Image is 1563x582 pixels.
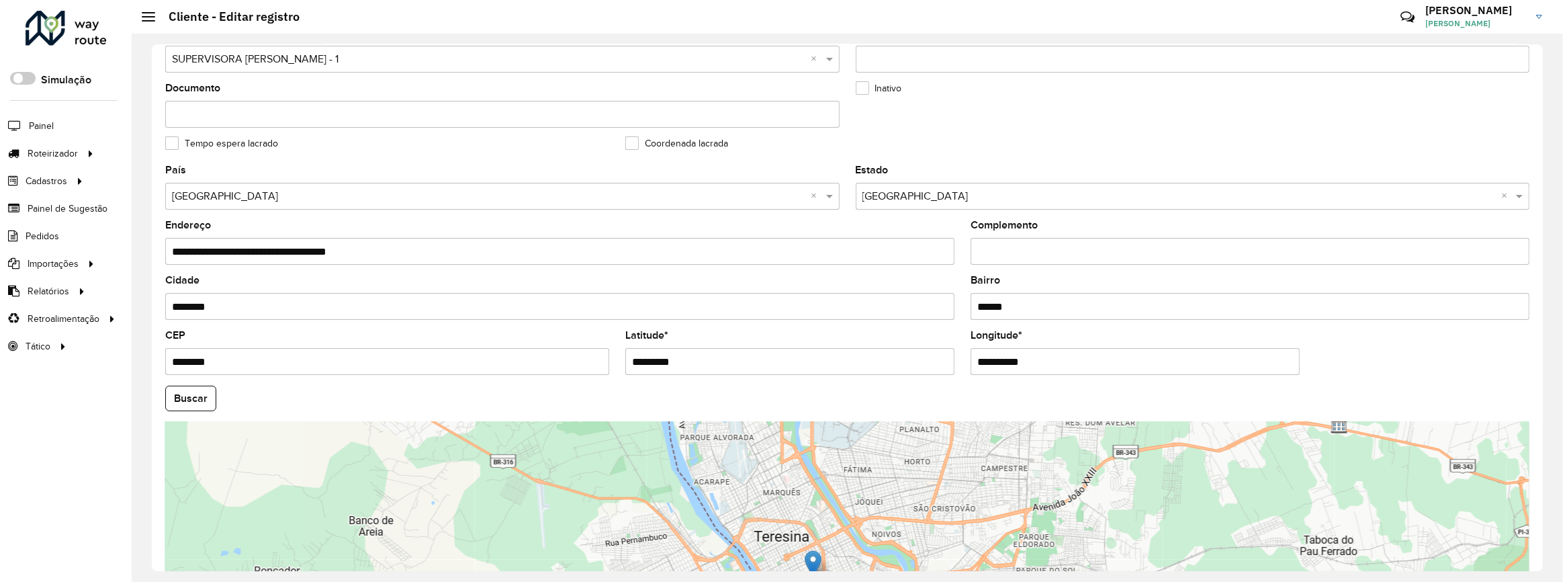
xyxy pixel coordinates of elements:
span: [PERSON_NAME] [1425,17,1526,30]
label: Documento [165,80,220,96]
img: Marker [805,550,821,578]
label: CEP [165,327,185,343]
label: Endereço [165,217,211,233]
label: Coordenada lacrada [625,136,728,151]
label: Longitude [971,327,1022,343]
span: Relatórios [28,284,69,298]
label: Complemento [971,217,1038,233]
span: Clear all [811,51,823,67]
span: Painel [29,119,54,133]
span: Clear all [1501,188,1513,204]
label: Estado [856,162,889,178]
span: Pedidos [26,229,59,243]
span: Cadastros [26,174,67,188]
span: Tático [26,339,50,354]
span: Clear all [811,188,823,204]
button: Buscar [165,386,216,411]
span: Importações [28,257,79,271]
a: Contato Rápido [1393,3,1422,32]
span: Roteirizador [28,147,78,161]
label: Tempo espera lacrado [165,136,278,151]
h3: [PERSON_NAME] [1425,4,1526,17]
label: Inativo [856,81,902,95]
label: Simulação [41,72,91,88]
label: Bairro [971,272,1000,288]
label: Latitude [625,327,668,343]
span: Retroalimentação [28,312,99,326]
label: País [165,162,186,178]
h2: Cliente - Editar registro [155,9,300,24]
span: Painel de Sugestão [28,202,107,216]
img: ASANORTE - Teresina [1331,417,1348,434]
label: Cidade [165,272,199,288]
